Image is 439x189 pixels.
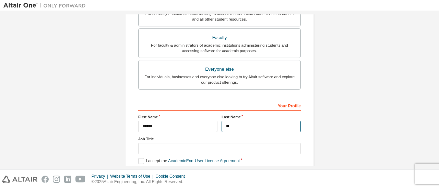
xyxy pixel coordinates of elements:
[92,179,189,185] p: © 2025 Altair Engineering, Inc. All Rights Reserved.
[138,100,301,111] div: Your Profile
[138,158,240,164] label: I accept the
[138,114,217,120] label: First Name
[75,176,85,183] img: youtube.svg
[41,176,49,183] img: facebook.svg
[143,11,296,22] div: For currently enrolled students looking to access the free Altair Student Edition bundle and all ...
[143,43,296,54] div: For faculty & administrators of academic institutions administering students and accessing softwa...
[92,174,110,179] div: Privacy
[143,64,296,74] div: Everyone else
[138,136,301,142] label: Job Title
[64,176,71,183] img: linkedin.svg
[2,176,37,183] img: altair_logo.svg
[53,176,60,183] img: instagram.svg
[143,74,296,85] div: For individuals, businesses and everyone else looking to try Altair software and explore our prod...
[168,158,240,163] a: Academic End-User License Agreement
[143,33,296,43] div: Faculty
[110,174,155,179] div: Website Terms of Use
[3,2,89,9] img: Altair One
[222,114,301,120] label: Last Name
[155,174,189,179] div: Cookie Consent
